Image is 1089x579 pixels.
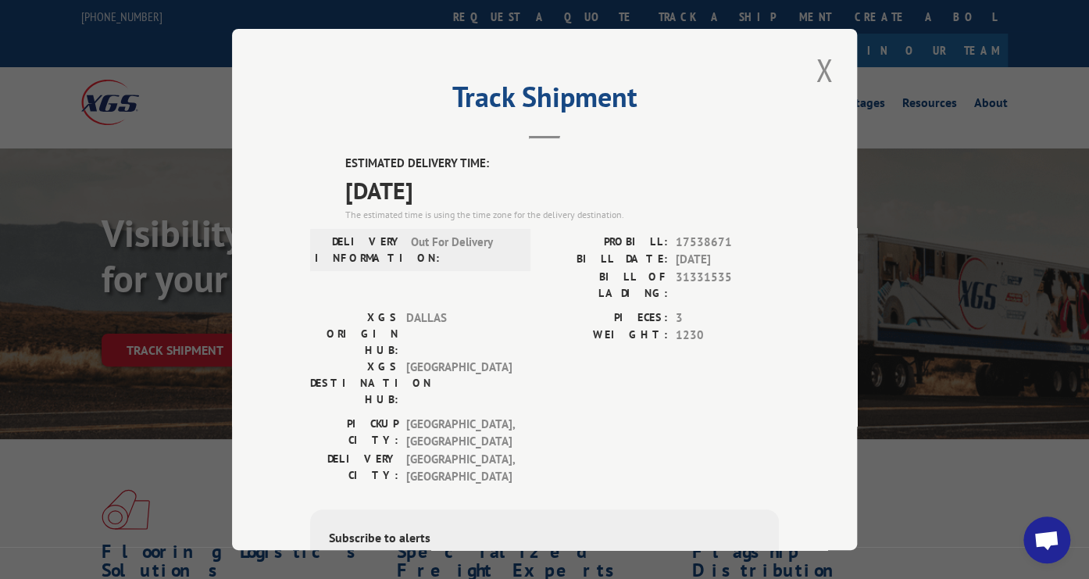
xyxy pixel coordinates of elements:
span: [GEOGRAPHIC_DATA] , [GEOGRAPHIC_DATA] [406,416,512,451]
label: PIECES: [544,309,668,327]
h2: Track Shipment [310,86,779,116]
span: [GEOGRAPHIC_DATA] [406,359,512,408]
label: XGS ORIGIN HUB: [310,309,398,359]
label: WEIGHT: [544,327,668,345]
label: DELIVERY CITY: [310,451,398,486]
label: DELIVERY INFORMATION: [315,234,403,266]
label: BILL OF LADING: [544,269,668,302]
div: The estimated time is using the time zone for the delivery destination. [345,208,779,222]
span: DALLAS [406,309,512,359]
label: ESTIMATED DELIVERY TIME: [345,155,779,173]
div: Subscribe to alerts [329,528,760,551]
span: Out For Delivery [411,234,516,266]
button: Close modal [811,48,837,91]
span: 31331535 [676,269,779,302]
span: 3 [676,309,779,327]
a: Open chat [1023,516,1070,563]
span: [GEOGRAPHIC_DATA] , [GEOGRAPHIC_DATA] [406,451,512,486]
label: PROBILL: [544,234,668,252]
span: [DATE] [345,173,779,208]
label: XGS DESTINATION HUB: [310,359,398,408]
span: 1230 [676,327,779,345]
span: 17538671 [676,234,779,252]
span: [DATE] [676,251,779,269]
label: PICKUP CITY: [310,416,398,451]
label: BILL DATE: [544,251,668,269]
